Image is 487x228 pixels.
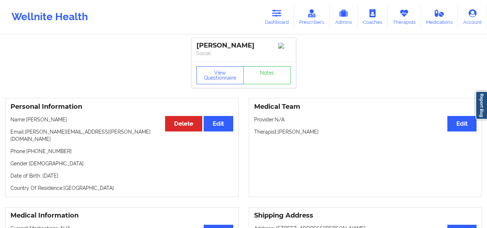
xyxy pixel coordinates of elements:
[254,103,477,111] h3: Medical Team
[358,5,388,29] a: Coaches
[204,116,233,131] button: Edit
[421,5,458,29] a: Medications
[165,116,202,131] button: Delete
[10,116,233,123] p: Name: [PERSON_NAME]
[329,5,358,29] a: Admins
[10,172,233,179] p: Date of Birth: [DATE]
[254,128,477,135] p: Therapist: [PERSON_NAME]
[10,160,233,167] p: Gender: [DEMOGRAPHIC_DATA]
[458,5,487,29] a: Account
[243,66,291,84] a: Notes
[388,5,421,29] a: Therapists
[278,43,291,49] img: Image%2Fplaceholer-image.png
[196,66,244,84] button: View Questionnaire
[254,211,477,220] h3: Shipping Address
[294,5,330,29] a: Prescribers
[260,5,294,29] a: Dashboard
[447,116,477,131] button: Edit
[254,116,477,123] p: Provider: N/A
[196,41,291,50] div: [PERSON_NAME]
[10,103,233,111] h3: Personal Information
[475,91,487,120] a: Report Bug
[196,50,291,57] p: Social
[10,211,233,220] h3: Medical Information
[10,148,233,155] p: Phone: [PHONE_NUMBER]
[10,128,233,143] p: Email: [PERSON_NAME][EMAIL_ADDRESS][PERSON_NAME][DOMAIN_NAME]
[10,184,233,192] p: Country Of Residence: [GEOGRAPHIC_DATA]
